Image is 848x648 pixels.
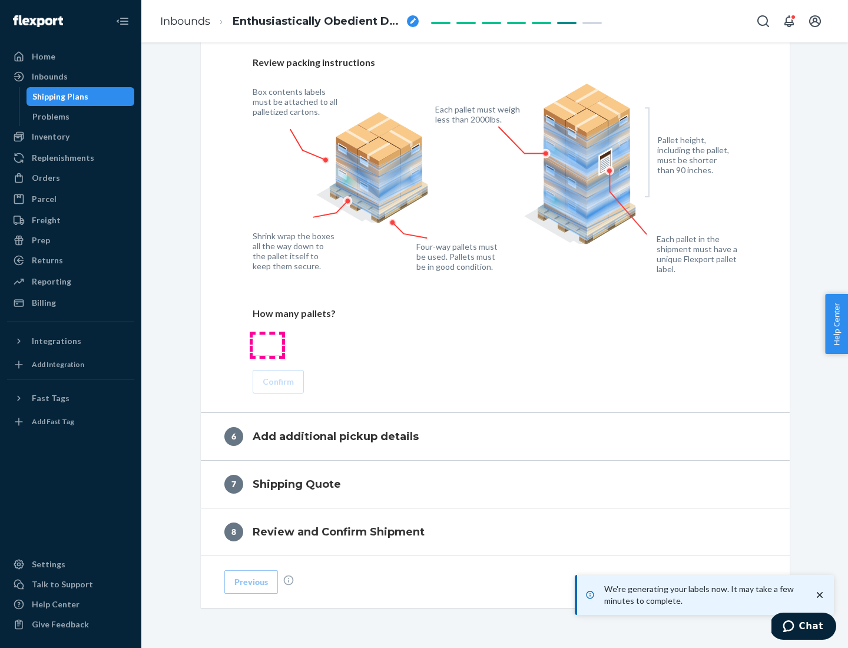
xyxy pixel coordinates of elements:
[224,523,243,541] div: 8
[32,599,79,610] div: Help Center
[7,389,134,408] button: Fast Tags
[7,332,134,351] button: Integrations
[160,15,210,28] a: Inbounds
[253,56,738,70] p: Review packing instructions
[32,91,88,103] div: Shipping Plans
[32,558,65,570] div: Settings
[253,524,425,540] h4: Review and Confirm Shipment
[253,307,738,320] p: How many pallets?
[7,293,134,312] a: Billing
[32,578,93,590] div: Talk to Support
[32,276,71,287] div: Reporting
[604,583,802,607] p: We're generating your labels now. It may take a few minutes to complete.
[7,231,134,250] a: Prep
[7,168,134,187] a: Orders
[253,231,337,271] figcaption: Shrink wrap the boxes all the way down to the pallet itself to keep them secure.
[7,251,134,270] a: Returns
[32,254,63,266] div: Returns
[32,111,69,123] div: Problems
[7,67,134,86] a: Inbounds
[32,193,57,205] div: Parcel
[7,575,134,594] button: Talk to Support
[253,87,340,117] figcaption: Box contents labels must be attached to all palletized cartons.
[32,392,69,404] div: Fast Tags
[151,4,428,39] ol: breadcrumbs
[32,359,84,369] div: Add Integration
[32,416,74,427] div: Add Fast Tag
[111,9,134,33] button: Close Navigation
[7,127,134,146] a: Inventory
[7,412,134,431] a: Add Fast Tag
[32,335,81,347] div: Integrations
[7,615,134,634] button: Give Feedback
[13,15,63,27] img: Flexport logo
[32,172,60,184] div: Orders
[803,9,827,33] button: Open account menu
[201,508,790,556] button: 8Review and Confirm Shipment
[751,9,775,33] button: Open Search Box
[825,294,848,354] button: Help Center
[7,355,134,374] a: Add Integration
[7,555,134,574] a: Settings
[7,148,134,167] a: Replenishments
[657,234,746,274] figcaption: Each pallet in the shipment must have a unique Flexport pallet label.
[32,619,89,630] div: Give Feedback
[32,234,50,246] div: Prep
[416,242,498,272] figcaption: Four-way pallets must be used. Pallets must be in good condition.
[7,47,134,66] a: Home
[32,71,68,82] div: Inbounds
[657,135,734,175] figcaption: Pallet height, including the pallet, must be shorter than 90 inches.
[201,413,790,460] button: 6Add additional pickup details
[253,370,304,394] button: Confirm
[7,211,134,230] a: Freight
[26,107,135,126] a: Problems
[7,272,134,291] a: Reporting
[435,104,523,124] figcaption: Each pallet must weigh less than 2000lbs.
[777,9,801,33] button: Open notifications
[771,613,836,642] iframe: Opens a widget where you can chat to one of our agents
[32,51,55,62] div: Home
[7,595,134,614] a: Help Center
[32,131,69,143] div: Inventory
[26,87,135,106] a: Shipping Plans
[32,152,94,164] div: Replenishments
[814,589,826,601] svg: close toast
[7,190,134,209] a: Parcel
[253,429,419,444] h4: Add additional pickup details
[201,461,790,508] button: 7Shipping Quote
[32,214,61,226] div: Freight
[32,297,56,309] div: Billing
[233,14,402,29] span: Enthusiastically Obedient Dragonfly
[224,570,278,594] button: Previous
[253,477,341,492] h4: Shipping Quote
[224,427,243,446] div: 6
[224,475,243,494] div: 7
